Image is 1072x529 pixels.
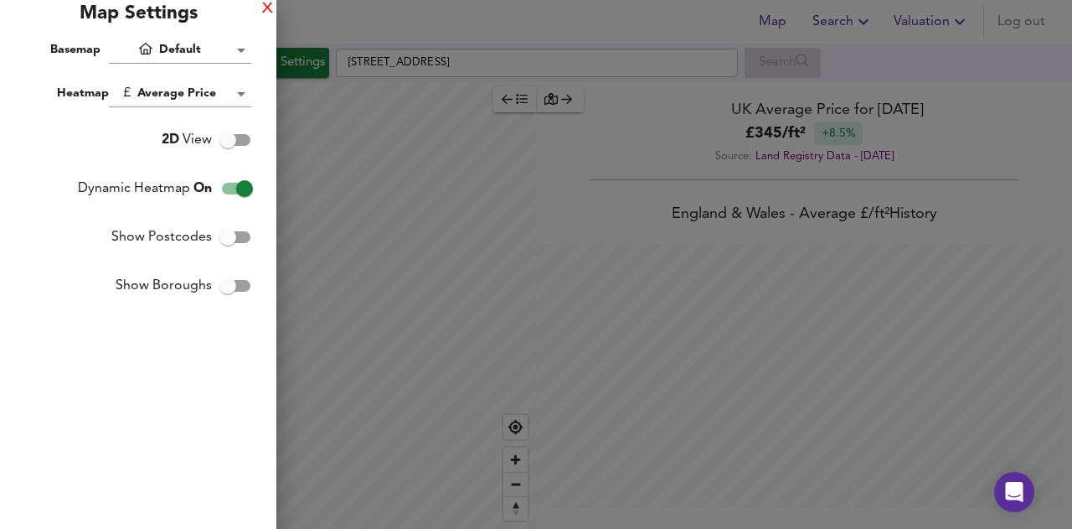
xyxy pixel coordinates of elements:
span: View [162,130,212,150]
span: Dynamic Heatmap [78,179,212,199]
div: Open Intercom Messenger [994,472,1034,512]
span: 2D [162,133,179,147]
div: Default [109,37,251,64]
div: Average Price [109,80,251,107]
div: X [262,3,273,15]
span: Show Postcodes [111,227,212,247]
span: Heatmap [57,87,109,99]
span: Show Boroughs [116,276,212,296]
span: On [193,182,212,195]
span: Basemap [50,44,100,55]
